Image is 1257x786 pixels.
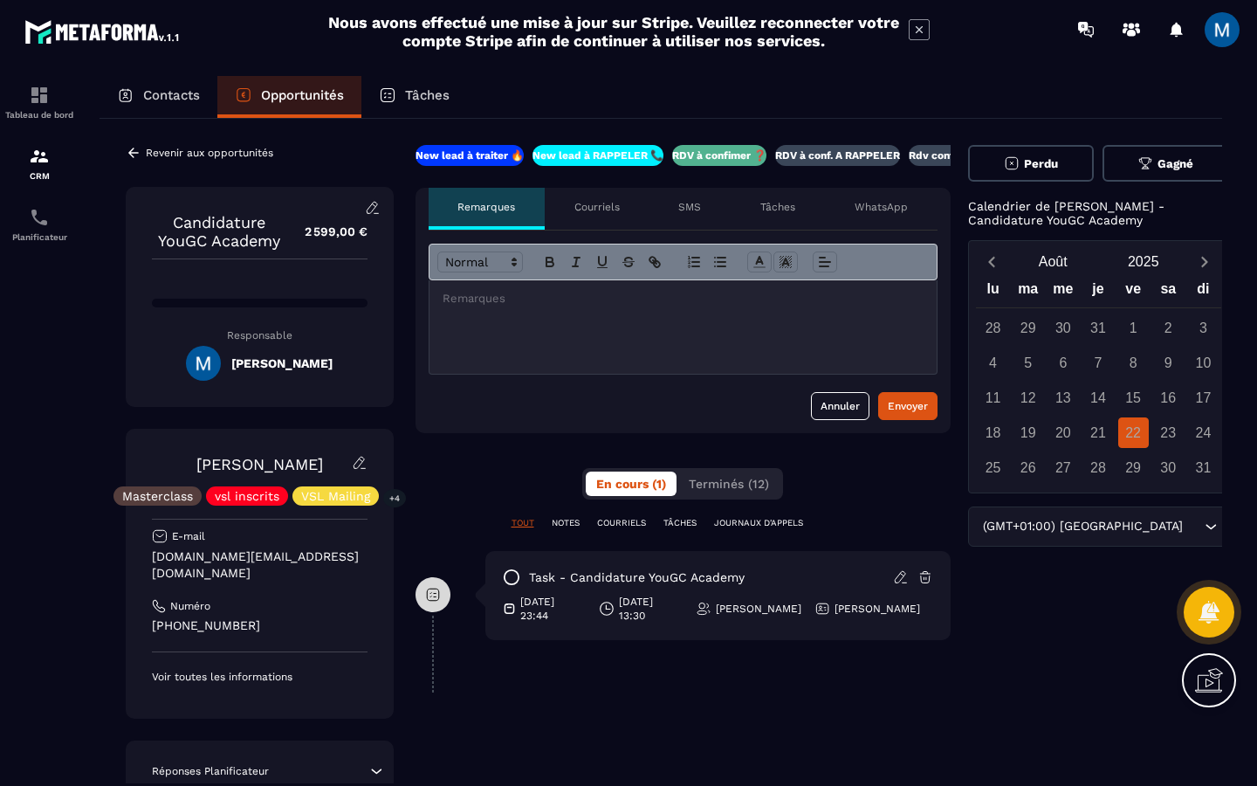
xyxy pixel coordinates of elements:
div: di [1185,277,1220,307]
div: 2 [1153,313,1184,343]
p: vsl inscrits [215,490,279,502]
img: logo [24,16,182,47]
p: Courriels [574,200,620,214]
div: 13 [1047,383,1078,413]
p: Calendrier de [PERSON_NAME] - Candidature YouGC Academy [968,199,1229,227]
p: Opportunités [261,87,344,103]
p: New lead à RAPPELER 📞 [532,148,663,162]
div: 7 [1082,348,1113,378]
p: Numéro [170,599,210,613]
p: RDV à conf. A RAPPELER [775,148,900,162]
div: 11 [978,383,1008,413]
div: 30 [1047,313,1078,343]
p: SMS [678,200,701,214]
span: Terminés (12) [689,477,769,491]
div: Calendar wrapper [976,277,1221,483]
div: sa [1151,277,1185,307]
p: Réponses Planificateur [152,764,269,778]
button: Gagné [1102,145,1229,182]
div: 26 [1013,452,1043,483]
p: +4 [383,489,406,507]
p: [DATE] 23:44 [520,595,586,623]
a: formationformationTableau de bord [4,72,74,133]
p: Revenir aux opportunités [146,147,273,159]
p: Tâches [760,200,795,214]
div: 16 [1153,383,1184,413]
div: 24 [1188,417,1219,448]
div: 10 [1188,348,1219,378]
div: 14 [1082,383,1113,413]
div: lu [976,277,1011,307]
div: je [1081,277,1116,307]
div: 4 [978,348,1008,378]
h5: [PERSON_NAME] [231,356,333,370]
div: 5 [1013,348,1043,378]
div: ve [1116,277,1151,307]
button: Terminés (12) [678,472,780,496]
button: Open years overlay [1098,246,1189,277]
div: 9 [1153,348,1184,378]
div: 8 [1118,348,1149,378]
button: Annuler [811,392,869,420]
div: 3 [1188,313,1219,343]
img: formation [29,85,50,106]
p: Masterclass [122,490,193,502]
p: VSL Mailing [301,490,370,502]
img: formation [29,146,50,167]
p: E-mail [172,529,205,543]
button: En cours (1) [586,472,677,496]
a: schedulerschedulerPlanificateur [4,194,74,255]
button: Perdu [968,145,1095,182]
input: Search for option [1187,517,1200,536]
p: COURRIELS [597,517,646,529]
div: 25 [978,452,1008,483]
div: 12 [1013,383,1043,413]
span: Perdu [1024,157,1058,170]
div: Search for option [968,507,1229,547]
button: Open months overlay [1008,246,1099,277]
div: 31 [1082,313,1113,343]
button: Envoyer [878,392,938,420]
p: Planificateur [4,232,74,242]
div: 19 [1013,417,1043,448]
div: 20 [1047,417,1078,448]
p: WhatsApp [855,200,908,214]
p: task - Candidature YouGC Academy [529,569,745,586]
p: Contacts [143,87,200,103]
p: [PERSON_NAME] [835,602,920,616]
div: 6 [1047,348,1078,378]
div: 15 [1118,383,1149,413]
div: 22 [1118,417,1149,448]
span: En cours (1) [596,477,666,491]
div: 23 [1153,417,1184,448]
div: 30 [1153,452,1184,483]
a: Contacts [100,76,217,118]
img: scheduler [29,207,50,228]
p: Rdv confirmé ✅ [909,148,993,162]
div: ma [1011,277,1046,307]
div: Calendar days [976,313,1221,483]
a: formationformationCRM [4,133,74,194]
p: TÂCHES [663,517,697,529]
p: Candidature YouGC Academy [152,213,287,250]
p: 2 599,00 € [287,215,367,249]
div: Envoyer [888,397,928,415]
p: Tableau de bord [4,110,74,120]
p: JOURNAUX D'APPELS [714,517,803,529]
p: Remarques [457,200,515,214]
p: New lead à traiter 🔥 [416,148,524,162]
span: (GMT+01:00) [GEOGRAPHIC_DATA] [979,517,1187,536]
p: CRM [4,171,74,181]
div: 18 [978,417,1008,448]
div: 28 [1082,452,1113,483]
p: Tâches [405,87,450,103]
div: 28 [978,313,1008,343]
p: Responsable [152,329,367,341]
p: Voir toutes les informations [152,670,367,684]
h2: Nous avons effectué une mise à jour sur Stripe. Veuillez reconnecter votre compte Stripe afin de ... [327,13,900,50]
div: me [1046,277,1081,307]
div: 27 [1047,452,1078,483]
div: 29 [1118,452,1149,483]
a: Tâches [361,76,467,118]
p: NOTES [552,517,580,529]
